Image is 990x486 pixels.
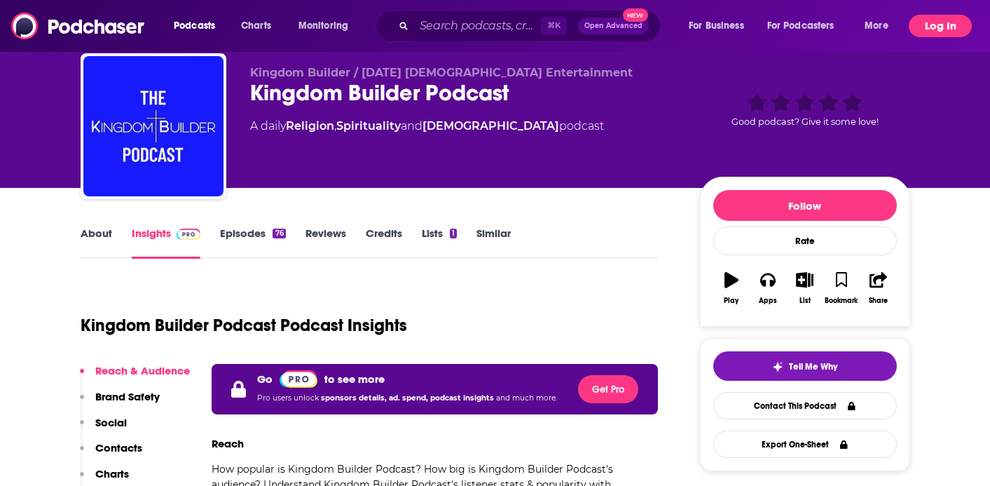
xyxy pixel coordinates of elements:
[724,297,738,305] div: Play
[273,229,285,238] div: 76
[366,227,402,259] a: Credits
[772,361,783,372] img: tell me why sparkle
[855,15,906,37] button: open menu
[80,416,127,442] button: Social
[713,351,897,381] button: tell me why sparkleTell Me Why
[11,13,146,39] img: Podchaser - Follow, Share and Rate Podcasts
[476,227,511,259] a: Similar
[95,441,142,454] p: Contacts
[250,118,604,135] div: A daily podcast
[700,66,910,153] div: Good podcast? Give it some love!
[541,17,567,35] span: ⌘ K
[759,297,777,305] div: Apps
[336,119,401,133] a: Spirituality
[220,227,285,259] a: Episodes76
[80,364,190,390] button: Reach & Audience
[280,370,318,388] a: Pro website
[280,370,318,388] img: Podchaser Pro
[241,16,271,36] span: Charts
[95,390,160,403] p: Brand Safety
[909,15,972,37] button: Log In
[257,388,557,409] p: Pro users unlock and much more.
[80,390,160,416] button: Brand Safety
[174,16,215,36] span: Podcasts
[164,15,233,37] button: open menu
[83,56,224,196] img: Kingdom Builder Podcast
[789,361,837,372] span: Tell Me Why
[286,119,334,133] a: Religion
[289,15,366,37] button: open menu
[869,297,888,305] div: Share
[623,8,648,22] span: New
[324,372,385,386] p: to see more
[679,15,762,37] button: open menu
[713,263,750,313] button: Play
[81,315,407,336] h1: Kingdom Builder Podcast Podcast Insights
[422,119,559,133] a: [DEMOGRAPHIC_DATA]
[731,116,879,127] span: Good podcast? Give it some love!
[298,16,348,36] span: Monitoring
[177,229,201,240] img: Podchaser Pro
[95,364,190,377] p: Reach & Audience
[758,15,855,37] button: open menu
[422,227,457,259] a: Lists1
[450,229,457,238] div: 1
[414,15,541,37] input: Search podcasts, credits, & more...
[389,10,674,42] div: Search podcasts, credits, & more...
[713,227,897,255] div: Rate
[321,393,496,403] span: sponsors details, ad. spend, podcast insights
[132,227,201,259] a: InsightsPodchaser Pro
[713,392,897,419] a: Contact This Podcast
[257,372,273,386] p: Go
[786,263,823,313] button: List
[713,190,897,221] button: Follow
[212,437,244,450] h3: Reach
[689,16,744,36] span: For Business
[750,263,786,313] button: Apps
[578,375,638,403] button: Get Pro
[95,467,129,480] p: Charts
[825,297,858,305] div: Bookmark
[232,15,280,37] a: Charts
[95,416,127,429] p: Social
[584,22,642,29] span: Open Advanced
[305,227,346,259] a: Reviews
[578,18,649,34] button: Open AdvancedNew
[250,66,633,79] span: Kingdom Builder / [DATE] [DEMOGRAPHIC_DATA] Entertainment
[81,227,112,259] a: About
[767,16,834,36] span: For Podcasters
[713,431,897,458] button: Export One-Sheet
[80,441,142,467] button: Contacts
[860,263,896,313] button: Share
[865,16,888,36] span: More
[823,263,860,313] button: Bookmark
[401,119,422,133] span: and
[799,297,811,305] div: List
[334,119,336,133] span: ,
